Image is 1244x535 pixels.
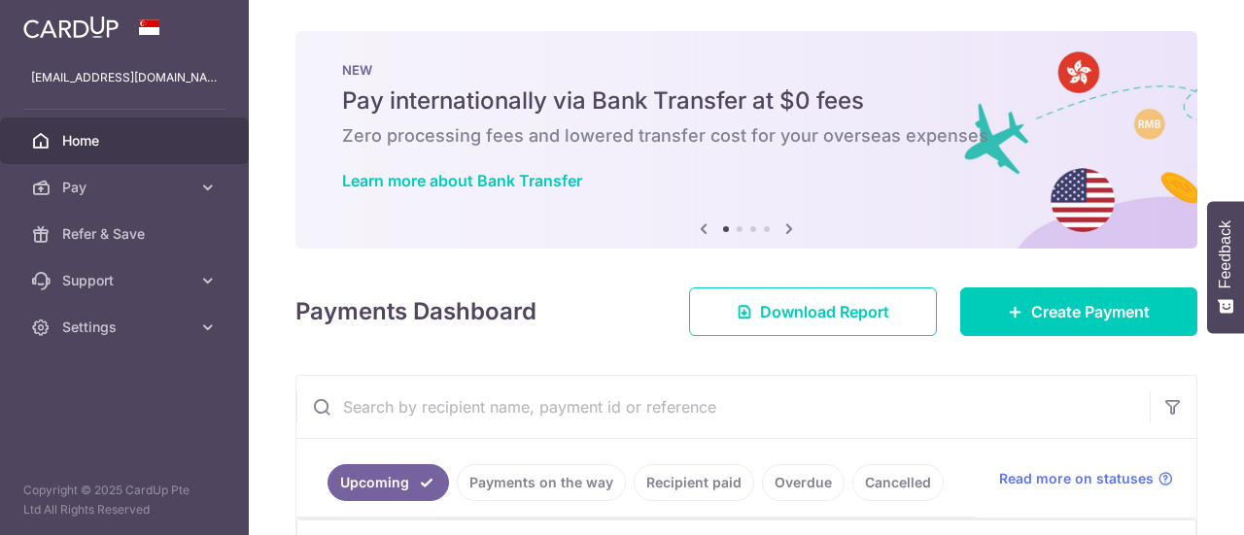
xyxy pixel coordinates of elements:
[762,464,845,501] a: Overdue
[23,16,119,39] img: CardUp
[457,464,626,501] a: Payments on the way
[342,62,1151,78] p: NEW
[1120,477,1225,525] iframe: Opens a widget where you can find more information
[62,178,190,197] span: Pay
[62,318,190,337] span: Settings
[296,376,1150,438] input: Search by recipient name, payment id or reference
[689,287,937,336] a: Download Report
[999,469,1154,488] span: Read more on statuses
[342,171,582,190] a: Learn more about Bank Transfer
[62,271,190,290] span: Support
[1207,201,1244,333] button: Feedback - Show survey
[999,469,1173,488] a: Read more on statuses
[31,68,218,87] p: [EMAIL_ADDRESS][DOMAIN_NAME]
[960,287,1197,336] a: Create Payment
[62,131,190,150] span: Home
[634,464,754,501] a: Recipient paid
[295,294,536,329] h4: Payments Dashboard
[342,124,1151,148] h6: Zero processing fees and lowered transfer cost for your overseas expenses
[342,85,1151,117] h5: Pay internationally via Bank Transfer at $0 fees
[62,224,190,244] span: Refer & Save
[295,31,1197,249] img: Bank transfer banner
[852,464,944,501] a: Cancelled
[1217,220,1234,288] span: Feedback
[760,300,889,323] span: Download Report
[1031,300,1150,323] span: Create Payment
[328,464,449,501] a: Upcoming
